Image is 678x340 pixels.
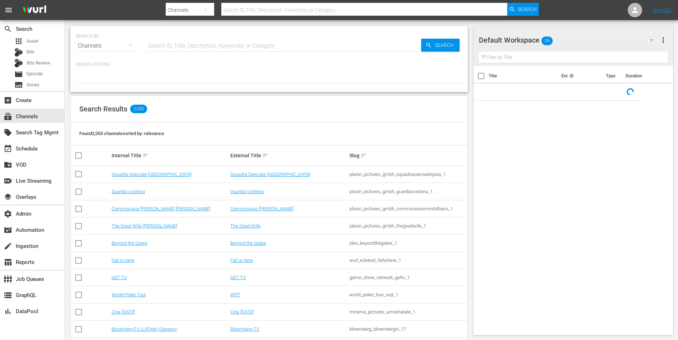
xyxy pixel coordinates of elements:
[349,240,466,246] div: plex_beyondthegates_1
[112,172,192,177] a: Squadra Speciale [GEOGRAPHIC_DATA]
[349,206,466,211] div: plaion_pictures_gmbh_commissariomontalbano_1
[27,59,50,67] span: Bits Review
[4,291,12,300] span: GraphQL
[230,206,293,211] a: Commissario [PERSON_NAME]
[262,152,269,159] span: sort
[4,275,12,283] span: Job Queues
[541,33,553,48] span: 39
[14,81,23,89] span: Series
[432,39,460,52] span: Search
[4,144,12,153] span: Schedule
[507,3,539,16] button: Search
[4,112,12,121] span: Channels
[79,105,127,113] span: Search Results
[142,152,149,159] span: sort
[112,326,178,332] a: BloombergTV (LATAM) (Generic)
[230,258,253,263] a: Fall is Here
[4,161,12,169] span: VOD
[76,36,139,56] div: Channels
[230,275,246,280] a: GET TV
[76,62,462,68] p: Search Filters:
[4,25,12,33] span: Search
[112,309,135,315] a: Cine [DATE]
[230,172,310,177] a: Squadra Speciale [GEOGRAPHIC_DATA]
[518,3,537,16] span: Search
[361,152,367,159] span: sort
[230,240,266,246] a: Beyond the Gates
[557,66,602,86] th: Ext. ID
[112,223,177,229] a: The Good Wife [PERSON_NAME]
[4,258,12,267] span: Reports
[230,189,264,194] a: Guardia costiera
[14,70,23,78] span: Episode
[479,30,660,50] div: Default Workspace
[27,81,39,88] span: Series
[349,172,466,177] div: plaion_pictures_gmbh_squadraspecialelipsia_1
[79,131,164,136] span: Found 2,055 channels sorted by: relevance
[230,326,259,332] a: Bloomberg TV
[4,128,12,137] span: Search Tag Mgmt
[4,96,12,105] span: Create
[4,210,12,218] span: Admin
[230,292,240,297] a: WPT
[349,151,466,160] div: Slug
[27,48,34,56] span: Bits
[421,39,460,52] button: Search
[349,223,466,229] div: plaion_pictures_gmbh_thegoodwife_1
[349,189,466,194] div: plaion_pictures_gmbh_guardiacostiera_1
[17,2,52,19] img: ans4CAIJ8jUAAAAAAAAAAAAAAAAAAAAAAAAgQb4GAAAAAAAAAAAAAAAAAAAAAAAAJMjXAAAAAAAAAAAAAAAAAAAAAAAAgAT5G...
[659,32,668,49] button: more_vert
[653,7,671,13] a: Sign Out
[621,66,664,86] th: Duration
[602,66,621,86] th: Type
[4,226,12,234] span: Automation
[112,189,145,194] a: Guardia costiera
[112,206,210,211] a: Commissario [PERSON_NAME] [PERSON_NAME]
[112,240,147,246] a: Beyond the Gates
[230,151,347,160] div: External Title
[112,275,127,280] a: GET TV
[230,223,260,229] a: The Good Wife
[349,309,466,315] div: minerva_pictures_amoilnatale_1
[112,258,134,263] a: Fall is Here
[14,59,23,67] div: Bits Review
[230,309,254,315] a: Cine [DATE]
[4,307,12,316] span: DataPool
[489,66,557,86] th: Title
[349,275,466,280] div: game_show_network_gettv_1
[4,193,12,201] span: Overlays
[27,38,38,45] span: Asset
[349,292,466,297] div: world_poker_tour_wpt_1
[27,70,43,77] span: Episode
[112,151,229,160] div: Internal Title
[4,177,12,185] span: Live Streaming
[14,48,23,57] div: Bits
[659,36,668,44] span: more_vert
[14,37,23,46] span: Asset
[130,105,147,113] span: 2,055
[4,242,12,250] span: Ingestion
[112,292,146,297] a: World Poker Tour
[349,326,466,332] div: bloomberg_bloombergtv_17
[4,6,13,14] span: menu
[349,258,466,263] div: wurl_e2etest_fallishere_1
